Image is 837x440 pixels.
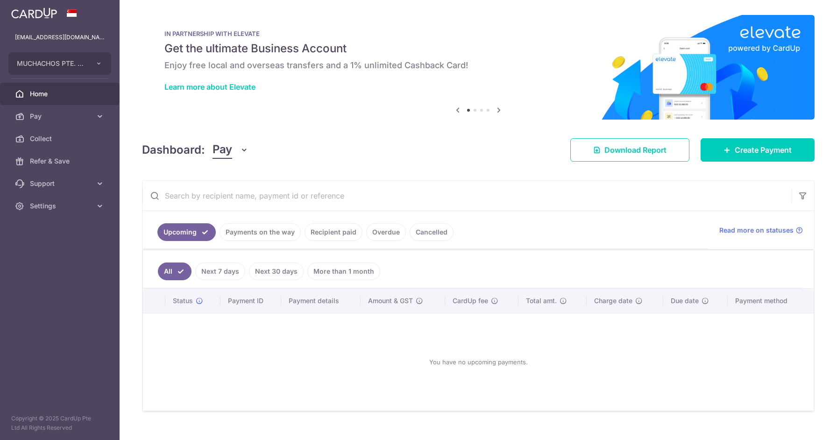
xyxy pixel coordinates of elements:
[11,7,57,19] img: CardUp
[728,289,814,313] th: Payment method
[701,138,815,162] a: Create Payment
[157,223,216,241] a: Upcoming
[671,296,699,305] span: Due date
[213,141,248,159] button: Pay
[173,296,193,305] span: Status
[735,144,792,156] span: Create Payment
[142,181,792,211] input: Search by recipient name, payment id or reference
[366,223,406,241] a: Overdue
[719,226,803,235] a: Read more on statuses
[307,263,380,280] a: More than 1 month
[8,52,111,75] button: MUCHACHOS PTE. LTD.
[164,41,792,56] h5: Get the ultimate Business Account
[158,263,192,280] a: All
[30,156,92,166] span: Refer & Save
[17,59,86,68] span: MUCHACHOS PTE. LTD.
[249,263,304,280] a: Next 30 days
[570,138,689,162] a: Download Report
[526,296,557,305] span: Total amt.
[281,289,360,313] th: Payment details
[594,296,632,305] span: Charge date
[30,201,92,211] span: Settings
[220,289,282,313] th: Payment ID
[30,112,92,121] span: Pay
[164,60,792,71] h6: Enjoy free local and overseas transfers and a 1% unlimited Cashback Card!
[604,144,667,156] span: Download Report
[453,296,488,305] span: CardUp fee
[305,223,362,241] a: Recipient paid
[410,223,454,241] a: Cancelled
[164,30,792,37] p: IN PARTNERSHIP WITH ELEVATE
[777,412,828,435] iframe: Opens a widget where you can find more information
[30,89,92,99] span: Home
[15,33,105,42] p: [EMAIL_ADDRESS][DOMAIN_NAME]
[220,223,301,241] a: Payments on the way
[213,141,232,159] span: Pay
[195,263,245,280] a: Next 7 days
[30,134,92,143] span: Collect
[164,82,255,92] a: Learn more about Elevate
[719,226,794,235] span: Read more on statuses
[30,179,92,188] span: Support
[142,142,205,158] h4: Dashboard:
[142,15,815,120] img: Renovation banner
[154,321,802,403] div: You have no upcoming payments.
[368,296,413,305] span: Amount & GST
